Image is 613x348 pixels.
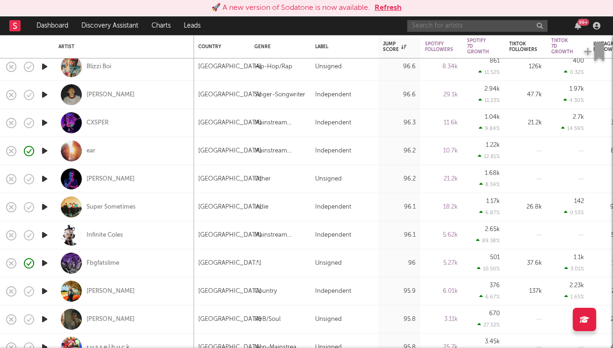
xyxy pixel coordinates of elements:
div: 10.50 % [477,266,500,272]
div: 96.6 [383,61,416,72]
div: 6.67 % [479,294,500,300]
div: 27.52 % [477,322,500,328]
div: 126k [509,61,542,72]
div: 0.53 % [564,210,584,216]
div: Tiktok Followers [509,41,537,52]
div: Singer-Songwriter [254,89,305,101]
div: Super Sometimes [87,203,136,211]
div: 12.81 % [478,153,500,159]
div: 1.65 % [564,294,584,300]
div: Spotify Followers [425,41,453,52]
div: 11.52 % [478,69,500,75]
a: Charts [145,16,177,35]
div: [GEOGRAPHIC_DATA] [198,117,261,129]
div: Mainstream Electronic [254,117,306,129]
div: 18.2k [425,202,458,213]
div: 99 + [577,19,589,26]
div: 96.2 [383,174,416,185]
div: 1.97k [570,86,584,92]
div: Genre [254,44,301,50]
div: Country [198,44,240,50]
div: 21.2k [509,117,542,129]
div: 4.30 % [563,97,584,103]
div: [GEOGRAPHIC_DATA] [198,145,261,157]
div: 26.8k [509,202,542,213]
div: 2.65k [485,226,500,232]
div: Mainstream Electronic [254,145,306,157]
div: Independent [315,89,351,101]
a: [PERSON_NAME] [87,315,135,324]
a: [PERSON_NAME] [87,91,135,99]
div: 96.2 [383,145,416,157]
div: Unsigned [315,174,342,185]
div: [GEOGRAPHIC_DATA] [198,286,261,297]
div: 3.01 % [564,266,584,272]
div: [GEOGRAPHIC_DATA] [198,174,261,185]
div: 861 [490,58,500,64]
a: Discovery Assistant [75,16,145,35]
div: 89.38 % [476,238,500,244]
a: Blizzi Boi [87,63,111,71]
div: 137k [509,286,542,297]
div: [GEOGRAPHIC_DATA] [198,258,261,269]
a: Leads [177,16,207,35]
div: 14.59 % [561,125,584,131]
div: Fbgfatslime [87,259,119,268]
div: Infinite Coles [87,231,123,239]
a: CXSPER [87,119,108,127]
div: 8.59 % [479,181,500,188]
div: 21.2k [425,174,458,185]
div: [GEOGRAPHIC_DATA] [198,202,261,213]
div: Hip-Hop/Rap [254,61,292,72]
div: 1.22k [486,142,500,148]
a: [PERSON_NAME] [87,287,135,296]
div: 37.6k [509,258,542,269]
div: 142 [574,198,584,204]
div: 2.94k [484,86,500,92]
div: Independent [315,117,351,129]
div: 96.1 [383,230,416,241]
div: [GEOGRAPHIC_DATA] [198,230,261,241]
div: 1.68k [485,170,500,176]
div: 10.7k [425,145,458,157]
a: ear [87,147,95,155]
div: Independent [315,286,351,297]
a: [PERSON_NAME] [87,175,135,183]
div: Tiktok 7D Growth [551,38,573,55]
div: 2.7k [573,114,584,120]
div: Other [254,174,271,185]
div: Jump Score [383,41,406,52]
div: 1.1k [574,254,584,261]
div: 6.01k [425,286,458,297]
div: 🚀 A new version of Sodatone is now available. [211,2,370,14]
div: R&B/Soul [254,314,281,325]
div: Unsigned [315,258,342,269]
a: Dashboard [30,16,75,35]
div: Independent [315,145,351,157]
div: 96.6 [383,89,416,101]
div: 3.45k [485,339,500,345]
div: 11.6k [425,117,458,129]
div: Indie [254,202,268,213]
div: 8.34k [425,61,458,72]
div: Mainstream Electronic [254,230,306,241]
div: [GEOGRAPHIC_DATA] [198,61,261,72]
div: Label [315,44,369,50]
div: Country [254,286,277,297]
div: Independent [315,230,351,241]
div: 376 [490,283,500,289]
div: Artist [58,44,185,50]
div: 29.1k [425,89,458,101]
div: 400 [573,58,584,64]
div: 2.23k [570,283,584,289]
div: 96.1 [383,202,416,213]
div: 95.8 [383,314,416,325]
div: 9.84 % [479,125,500,131]
div: [GEOGRAPHIC_DATA] [198,314,261,325]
